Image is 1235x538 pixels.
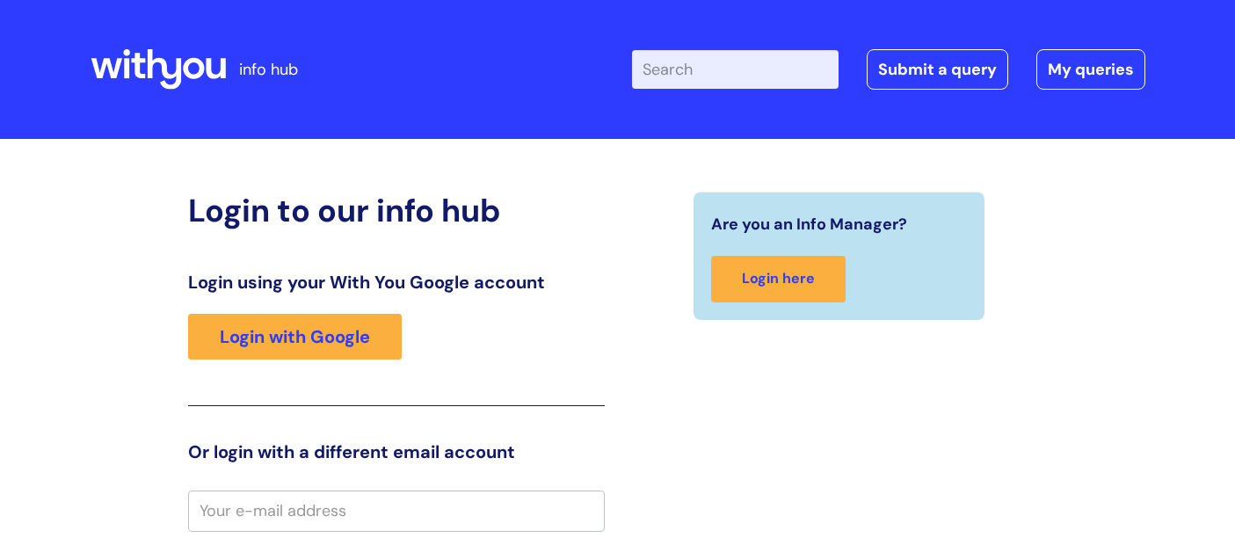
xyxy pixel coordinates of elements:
[188,314,402,360] a: Login with Google
[188,272,605,293] h3: Login using your With You Google account
[239,55,298,84] p: info hub
[188,192,605,229] h2: Login to our info hub
[632,50,839,89] input: Search
[711,256,846,302] a: Login here
[188,441,605,462] h3: Or login with a different email account
[711,210,907,238] span: Are you an Info Manager?
[1036,49,1145,90] a: My queries
[188,491,605,531] input: Your e-mail address
[867,49,1008,90] a: Submit a query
